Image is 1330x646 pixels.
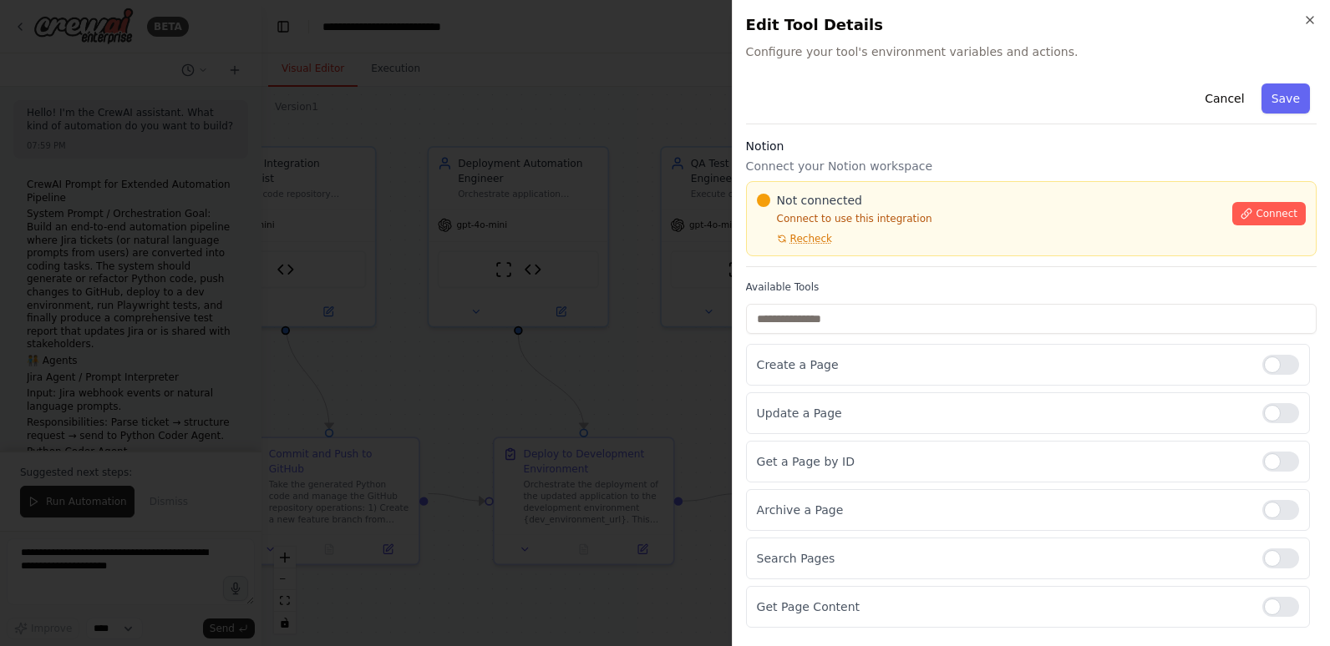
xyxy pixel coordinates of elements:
p: Archive a Page [757,502,1249,518]
p: Create a Page [757,356,1249,373]
h2: Edit Tool Details [746,13,1317,37]
span: Recheck [790,232,832,245]
button: Connect [1232,202,1306,225]
button: Recheck [757,232,832,245]
p: Get a Page by ID [757,453,1249,470]
p: Connect your Notion workspace [746,158,1317,174]
p: Update a Page [757,405,1249,421]
label: Available Tools [746,280,1317,294]
span: Connect [1256,207,1297,220]
p: Connect to use this integration [757,212,1223,225]
span: Configure your tool's environment variables and actions. [746,43,1317,60]
span: Not connected [777,192,862,209]
p: Search Pages [757,550,1249,567]
p: Get Page Content [757,598,1249,615]
button: Save [1261,83,1310,114]
h3: Notion [746,138,1317,154]
button: Cancel [1195,83,1254,114]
